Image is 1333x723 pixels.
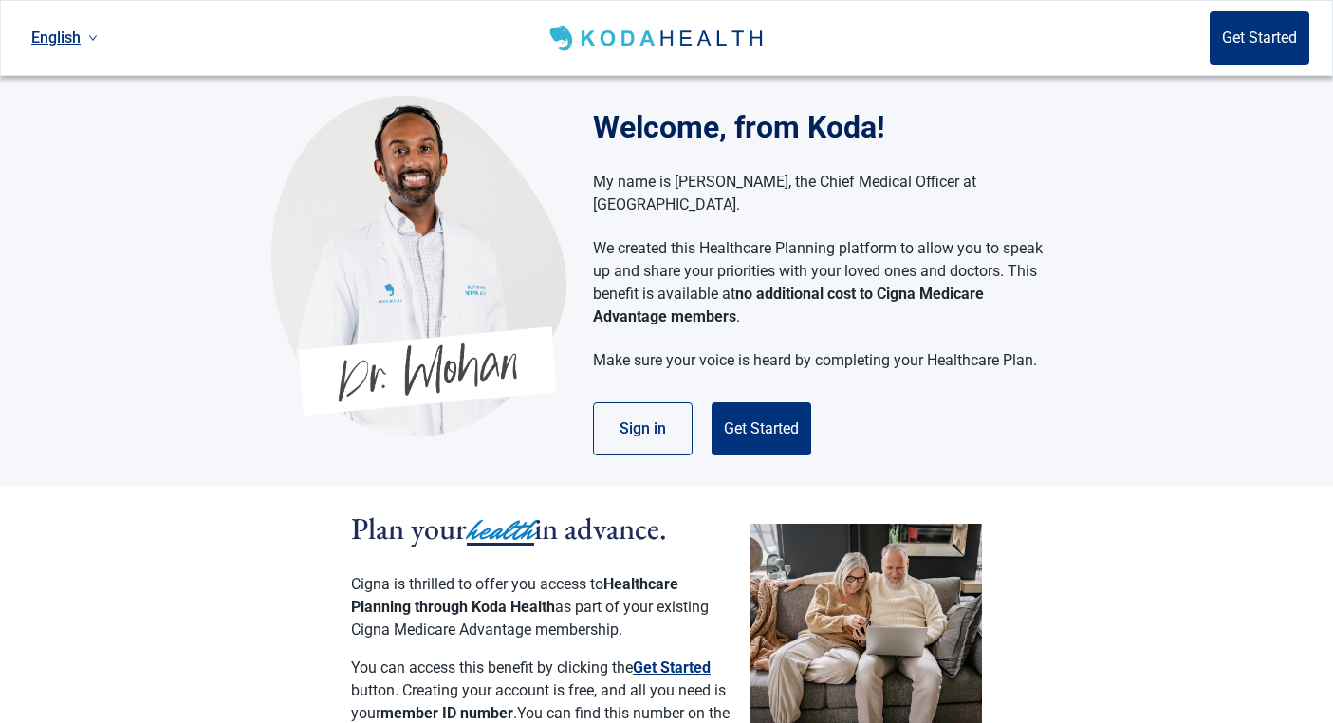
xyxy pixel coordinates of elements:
[712,402,811,455] button: Get Started
[351,575,603,593] span: Cigna is thrilled to offer you access to
[380,704,513,722] strong: member ID number
[351,509,467,548] span: Plan your
[593,237,1044,328] p: We created this Healthcare Planning platform to allow you to speak up and share your priorities w...
[271,95,566,436] img: Koda Health
[534,509,667,548] span: in advance.
[467,510,534,551] span: health
[593,349,1044,372] p: Make sure your voice is heard by completing your Healthcare Plan.
[593,402,693,455] button: Sign in
[24,22,105,53] a: Current language: English
[1210,11,1309,65] button: Get Started
[593,171,1044,216] p: My name is [PERSON_NAME], the Chief Medical Officer at [GEOGRAPHIC_DATA].
[88,33,98,43] span: down
[593,104,1063,150] h1: Welcome, from Koda!
[633,657,711,679] button: Get Started
[546,23,770,53] img: Koda Health
[593,285,984,325] strong: no additional cost to Cigna Medicare Advantage members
